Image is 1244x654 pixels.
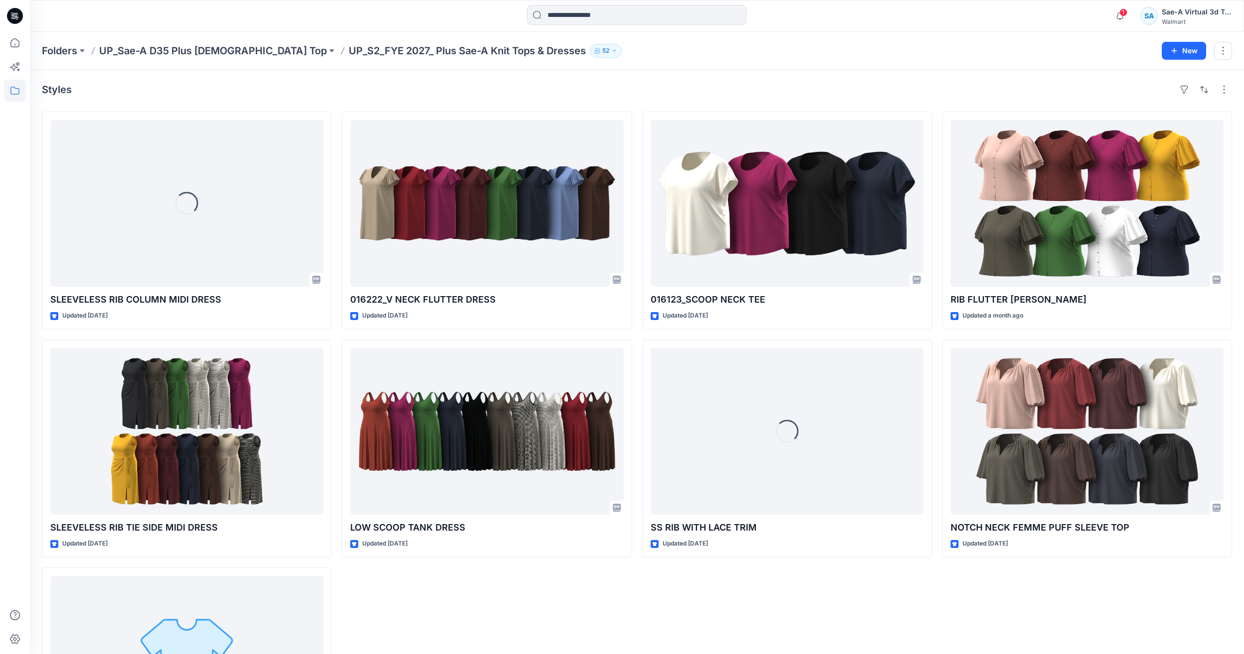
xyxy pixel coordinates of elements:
a: RIB FLUTTER HENLEY [951,120,1224,287]
div: Walmart [1162,18,1232,25]
p: UP_S2_FYE 2027_ Plus Sae-A Knit Tops & Dresses [349,44,586,58]
p: Updated [DATE] [362,311,408,321]
div: Sae-A Virtual 3d Team [1162,6,1232,18]
button: 52 [590,44,622,58]
p: Updated [DATE] [62,311,108,321]
p: Updated a month ago [963,311,1023,321]
p: Updated [DATE] [663,311,708,321]
p: SLEEVELESS RIB COLUMN MIDI DRESS [50,293,323,307]
a: NOTCH NECK FEMME PUFF SLEEVE TOP [951,348,1224,515]
h4: Styles [42,84,72,96]
p: NOTCH NECK FEMME PUFF SLEEVE TOP [951,521,1224,535]
a: UP_Sae-A D35 Plus [DEMOGRAPHIC_DATA] Top [99,44,327,58]
p: Updated [DATE] [663,539,708,549]
p: SS RIB WITH LACE TRIM [651,521,924,535]
a: 016222_V NECK FLUTTER DRESS [350,120,623,287]
button: New [1162,42,1206,60]
p: 016222_V NECK FLUTTER DRESS [350,293,623,307]
span: 1 [1119,8,1127,16]
p: Updated [DATE] [963,539,1008,549]
div: SA [1140,7,1158,25]
p: Updated [DATE] [362,539,408,549]
a: 016123_SCOOP NECK TEE [651,120,924,287]
p: 016123_SCOOP NECK TEE [651,293,924,307]
p: RIB FLUTTER [PERSON_NAME] [951,293,1224,307]
a: Folders [42,44,77,58]
a: LOW SCOOP TANK DRESS [350,348,623,515]
p: 52 [602,45,609,56]
p: Updated [DATE] [62,539,108,549]
p: SLEEVELESS RIB TIE SIDE MIDI DRESS [50,521,323,535]
p: LOW SCOOP TANK DRESS [350,521,623,535]
a: SLEEVELESS RIB TIE SIDE MIDI DRESS [50,348,323,515]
